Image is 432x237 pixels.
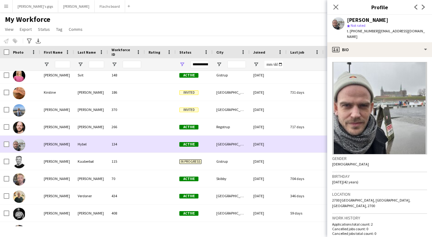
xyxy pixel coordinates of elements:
[78,50,96,55] span: Last Name
[213,187,250,204] div: [GEOGRAPHIC_DATA]
[35,25,52,33] a: Status
[324,84,364,101] div: 0
[55,61,70,68] input: First Name Filter Input
[250,118,287,135] div: [DATE]
[179,211,198,216] span: Active
[347,29,425,39] span: | [EMAIL_ADDRESS][DOMAIN_NAME]
[44,62,49,67] button: Open Filter Menu
[213,153,250,170] div: Gistrup
[13,87,25,99] img: Kirstine Pedersen
[95,0,125,12] button: Flachs board
[179,62,185,67] button: Open Filter Menu
[13,156,25,168] img: Kristian Kaaberbøl
[290,50,304,55] span: Last job
[213,118,250,135] div: Regstrup
[56,27,63,32] span: Tag
[179,142,198,147] span: Active
[250,84,287,101] div: [DATE]
[332,222,427,227] p: Applications total count: 2
[324,187,364,204] div: 0
[78,62,83,67] button: Open Filter Menu
[332,215,427,221] h3: Work history
[250,205,287,222] div: [DATE]
[26,37,33,45] app-action-btn: Advanced filters
[17,25,34,33] a: Export
[324,170,364,187] div: 0
[347,17,388,23] div: [PERSON_NAME]
[35,37,42,45] app-action-btn: Export XLSX
[40,153,74,170] div: [PERSON_NAME]
[179,108,198,112] span: Invited
[332,174,427,179] h3: Birthday
[40,205,74,222] div: [PERSON_NAME]
[287,187,324,204] div: 346 days
[13,50,23,55] span: Photo
[108,84,145,101] div: 186
[250,170,287,187] div: [DATE]
[13,0,58,12] button: [PERSON_NAME]'s gigs
[213,101,250,118] div: [GEOGRAPHIC_DATA]
[179,159,202,164] span: In progress
[250,136,287,153] div: [DATE]
[108,67,145,84] div: 148
[13,70,25,82] img: Kira Svit
[324,101,364,118] div: 0
[332,198,410,208] span: 2700 [GEOGRAPHIC_DATA], [GEOGRAPHIC_DATA], [GEOGRAPHIC_DATA], 2700
[40,67,74,84] div: [PERSON_NAME]
[287,205,324,222] div: 59 days
[227,61,246,68] input: City Filter Input
[213,170,250,187] div: Skibby
[108,170,145,187] div: 70
[332,227,427,231] p: Cancelled jobs count: 0
[179,73,198,78] span: Active
[287,170,324,187] div: 704 days
[179,125,198,129] span: Active
[112,47,134,57] span: Workforce ID
[253,62,259,67] button: Open Filter Menu
[287,118,324,135] div: 717 days
[40,136,74,153] div: [PERSON_NAME]
[74,170,108,187] div: [PERSON_NAME]
[5,27,14,32] span: View
[5,15,50,24] span: My Workforce
[324,136,364,153] div: 0
[213,136,250,153] div: [GEOGRAPHIC_DATA]
[213,205,250,222] div: [GEOGRAPHIC_DATA]
[74,118,108,135] div: [PERSON_NAME]
[108,205,145,222] div: 408
[324,118,364,135] div: 0
[108,101,145,118] div: 370
[149,50,160,55] span: Rating
[13,173,25,186] img: Kristian Martinsen
[213,67,250,84] div: Gistrup
[108,136,145,153] div: 134
[347,29,379,33] span: t. [PHONE_NUMBER]
[13,190,25,203] img: Kristoffer Gori Verdoner
[250,67,287,84] div: [DATE]
[74,187,108,204] div: Verdoner
[179,50,191,55] span: Status
[69,27,83,32] span: Comms
[327,3,432,11] h3: Profile
[179,177,198,181] span: Active
[213,84,250,101] div: [GEOGRAPHIC_DATA]
[13,121,25,134] img: Kristian Bruun-Rasmussen
[40,118,74,135] div: [PERSON_NAME]
[58,0,95,12] button: [PERSON_NAME]
[351,23,365,28] span: Not rated
[38,27,50,32] span: Status
[108,118,145,135] div: 266
[179,194,198,198] span: Active
[327,42,432,57] div: Bio
[40,84,74,101] div: Kirstine
[108,187,145,204] div: 434
[112,62,117,67] button: Open Filter Menu
[13,208,25,220] img: Kristoffer Lysgaard
[332,180,358,184] span: [DATE] (42 years)
[13,139,25,151] img: Kristian Hybel
[20,27,32,32] span: Export
[123,61,141,68] input: Workforce ID Filter Input
[74,101,108,118] div: [PERSON_NAME]
[74,136,108,153] div: Hybel
[332,156,427,161] h3: Gender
